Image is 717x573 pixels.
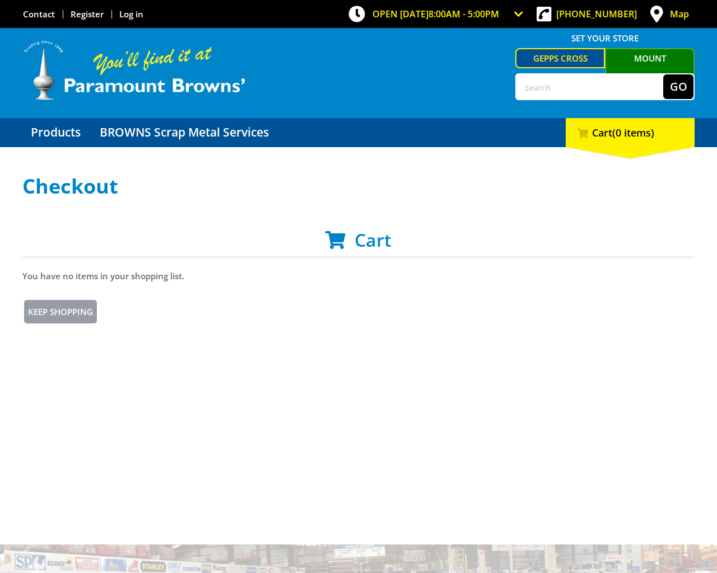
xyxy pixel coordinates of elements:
div: Cart [566,118,695,147]
img: Paramount Browns' [22,39,246,101]
input: Search [516,74,663,99]
a: Log in [119,8,143,20]
h1: Checkout [22,175,695,198]
span: 8:00am - 5:00pm [429,8,499,20]
span: Set your store [515,29,695,47]
a: Gepps Cross [515,48,605,68]
a: Go to the Contact page [23,8,55,20]
span: OPEN [DATE] [373,8,499,20]
button: Go [663,74,693,99]
span: Cart [355,228,392,252]
span: (0 items) [612,126,654,139]
a: Go to the Products page [22,118,89,147]
a: Go to the registration page [71,8,104,20]
a: Go to the BROWNS Scrap Metal Services page [91,118,277,147]
a: Mount [PERSON_NAME] [605,48,695,86]
a: Keep Shopping [22,298,99,325]
p: You have no items in your shopping list. [22,269,695,283]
